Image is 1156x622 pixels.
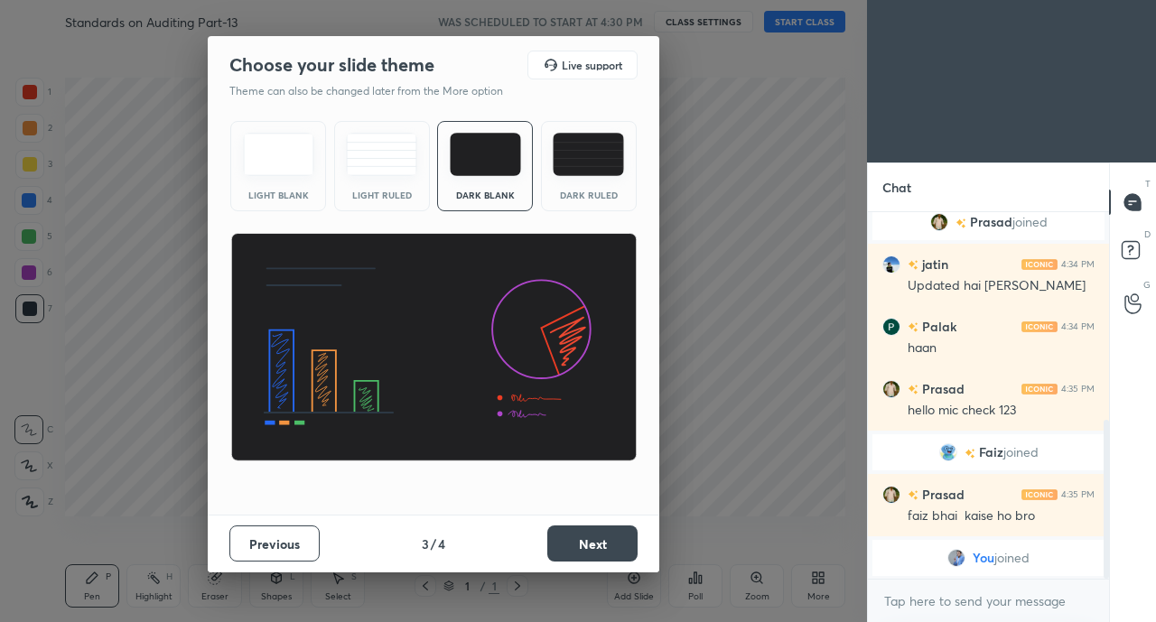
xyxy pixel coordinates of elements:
[868,212,1109,580] div: grid
[562,60,622,70] h5: Live support
[229,525,320,562] button: Previous
[431,534,436,553] h4: /
[973,551,994,565] span: You
[994,551,1030,565] span: joined
[1145,177,1151,190] p: T
[1021,321,1058,332] img: iconic-light.a09c19a4.png
[553,133,624,176] img: darkRuledTheme.de295e13.svg
[970,215,1012,229] span: Prasad
[229,83,522,99] p: Theme can also be changed later from the More option
[868,163,926,211] p: Chat
[230,233,638,462] img: darkThemeBanner.d06ce4a2.svg
[1061,489,1095,500] div: 4:35 PM
[1003,445,1039,460] span: joined
[1021,384,1058,395] img: iconic-light.a09c19a4.png
[930,213,948,231] img: 057d39644fc24ec5a0e7dadb9b8cee73.None
[450,133,521,176] img: darkTheme.f0cc69e5.svg
[908,385,918,395] img: no-rating-badge.077c3623.svg
[882,486,900,504] img: 057d39644fc24ec5a0e7dadb9b8cee73.None
[918,379,965,398] h6: Prasad
[553,190,625,200] div: Dark Ruled
[908,490,918,500] img: no-rating-badge.077c3623.svg
[229,53,434,77] h2: Choose your slide theme
[908,322,918,332] img: no-rating-badge.077c3623.svg
[1061,384,1095,395] div: 4:35 PM
[979,445,1003,460] span: Faiz
[449,190,521,200] div: Dark Blank
[1061,259,1095,270] div: 4:34 PM
[918,317,956,336] h6: Palak
[939,443,957,461] img: 55217f3dff024453aea763d2342d394f.png
[918,485,965,504] h6: Prasad
[908,507,1095,525] div: faiz bhai kaise ho bro
[882,318,900,336] img: 78d276a1fe3145d5acf4ec177bd2800b.39264937_3
[882,380,900,398] img: 057d39644fc24ec5a0e7dadb9b8cee73.None
[1061,321,1095,332] div: 4:34 PM
[346,133,417,176] img: lightRuledTheme.5fabf969.svg
[1143,278,1151,292] p: G
[243,133,314,176] img: lightTheme.e5ed3b09.svg
[1021,489,1058,500] img: iconic-light.a09c19a4.png
[1144,227,1151,241] p: D
[908,260,918,270] img: no-rating-badge.077c3623.svg
[346,190,418,200] div: Light Ruled
[1021,259,1058,270] img: iconic-light.a09c19a4.png
[1012,215,1048,229] span: joined
[947,549,965,567] img: 5a270568c3c64797abd277386626bc37.jpg
[908,402,1095,420] div: hello mic check 123
[908,277,1095,295] div: Updated hai [PERSON_NAME]
[882,255,900,274] img: 484a4038a7ba428dad51a85f2878fb39.jpg
[422,534,429,553] h4: 3
[956,218,966,228] img: no-rating-badge.077c3623.svg
[242,190,314,200] div: Light Blank
[918,255,948,274] h6: jatin
[547,525,638,562] button: Next
[908,339,1095,357] div: haan
[965,449,975,459] img: no-rating-badge.077c3623.svg
[438,534,445,553] h4: 4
